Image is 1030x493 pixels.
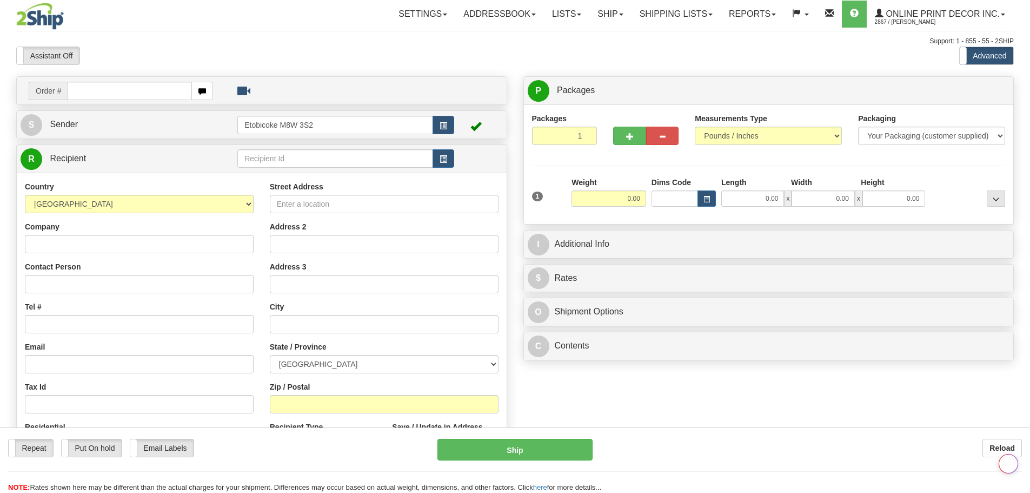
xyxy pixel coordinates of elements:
a: R Recipient [21,148,214,170]
span: O [528,301,549,323]
label: Recipient Type [270,422,323,432]
a: CContents [528,335,1010,357]
label: Tax Id [25,382,46,392]
label: State / Province [270,341,327,352]
label: Country [25,181,54,192]
img: logo2867.jpg [16,3,64,30]
label: Residential [25,422,65,432]
label: Measurements Type [695,113,767,124]
div: ... [987,190,1005,207]
input: Sender Id [237,116,433,134]
span: x [784,190,792,207]
label: Repeat [9,439,53,457]
span: NOTE: [8,483,30,491]
label: Save / Update in Address Book [392,422,498,443]
a: S Sender [21,114,237,136]
a: Ship [589,1,631,28]
a: Addressbook [455,1,544,28]
label: Zip / Postal [270,382,310,392]
a: Settings [390,1,455,28]
span: P [528,80,549,102]
label: Put On hold [62,439,122,457]
input: Recipient Id [237,149,433,168]
a: $Rates [528,267,1010,290]
span: C [528,336,549,357]
input: Enter a location [270,195,499,213]
span: S [21,114,42,136]
span: x [855,190,862,207]
a: here [533,483,547,491]
a: Shipping lists [632,1,721,28]
div: Support: 1 - 855 - 55 - 2SHIP [16,37,1014,46]
label: Assistant Off [17,47,79,64]
label: Address 3 [270,261,307,272]
label: Height [861,177,885,188]
span: I [528,234,549,255]
a: Online Print Decor Inc. 2867 / [PERSON_NAME] [867,1,1013,28]
label: Email Labels [130,439,194,457]
span: Online Print Decor Inc. [883,9,1000,18]
iframe: chat widget [1005,191,1029,301]
label: Width [791,177,812,188]
span: $ [528,267,549,289]
span: Order # [29,82,68,100]
span: 2867 / [PERSON_NAME] [875,17,956,28]
label: City [270,301,284,312]
b: Reload [989,444,1015,452]
label: Length [721,177,747,188]
label: Weight [572,177,596,188]
label: Dims Code [652,177,691,188]
span: 1 [532,192,543,201]
label: Contact Person [25,261,81,272]
label: Company [25,221,59,232]
label: Advanced [960,47,1013,64]
label: Street Address [270,181,323,192]
label: Email [25,341,45,352]
a: Lists [544,1,589,28]
label: Tel # [25,301,42,312]
a: IAdditional Info [528,233,1010,255]
span: R [21,148,42,170]
span: Recipient [50,154,86,163]
span: Packages [557,86,595,95]
button: Ship [437,439,593,461]
label: Packages [532,113,567,124]
label: Address 2 [270,221,307,232]
span: Sender [50,120,78,129]
a: OShipment Options [528,301,1010,323]
label: Packaging [858,113,896,124]
button: Reload [982,439,1022,457]
a: Reports [721,1,784,28]
a: P Packages [528,80,1010,102]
